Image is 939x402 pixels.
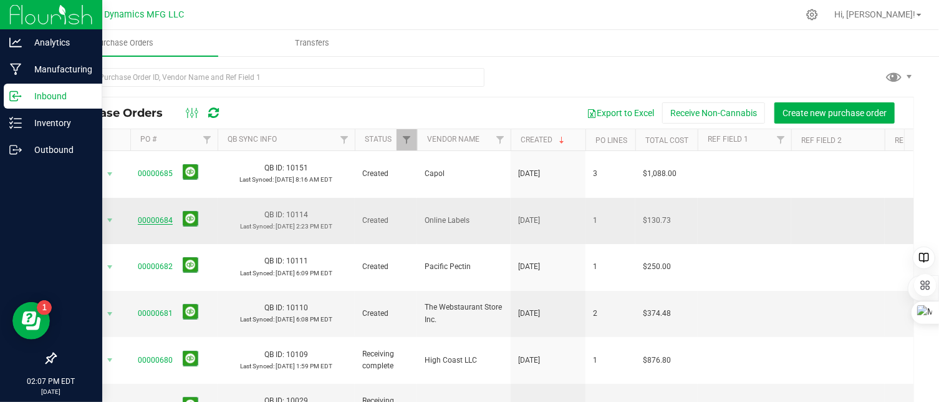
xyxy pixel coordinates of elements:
[9,63,22,76] inline-svg: Manufacturing
[30,30,218,56] a: Purchase Orders
[102,305,118,323] span: select
[276,363,332,370] span: [DATE] 1:59 PM EDT
[895,136,935,145] a: Ref Field 3
[70,9,184,20] span: Modern Dynamics MFG LLC
[276,270,332,277] span: [DATE] 6:09 PM EDT
[276,176,333,183] span: [DATE] 8:16 AM EDT
[593,168,628,180] span: 3
[22,115,97,130] p: Inventory
[9,144,22,156] inline-svg: Outbound
[804,9,820,21] div: Manage settings
[55,68,484,87] input: Search Purchase Order ID, Vendor Name and Ref Field 1
[595,136,627,145] a: PO Lines
[12,302,50,340] iframe: Resource center
[643,261,671,273] span: $250.00
[264,303,284,312] span: QB ID:
[518,355,540,366] span: [DATE]
[286,350,308,359] span: 10109
[362,348,410,372] span: Receiving complete
[197,129,218,150] a: Filter
[278,37,346,49] span: Transfers
[643,168,677,180] span: $1,088.00
[286,210,308,219] span: 10114
[801,136,842,145] a: Ref Field 2
[362,215,410,227] span: Created
[425,355,503,366] span: High Coast LLC
[65,106,175,120] span: Purchase Orders
[22,35,97,50] p: Analytics
[138,309,173,318] a: 00000681
[643,355,671,366] span: $876.80
[264,350,284,359] span: QB ID:
[276,223,332,230] span: [DATE] 2:23 PM EDT
[362,168,410,180] span: Created
[77,37,170,49] span: Purchase Orders
[645,136,688,145] a: Total Cost
[425,168,503,180] span: Capol
[593,261,628,273] span: 1
[138,356,173,365] a: 00000680
[521,135,567,144] a: Created
[774,102,895,124] button: Create new purchase order
[518,215,540,227] span: [DATE]
[362,261,410,273] span: Created
[286,164,308,172] span: 10151
[518,261,540,273] span: [DATE]
[643,215,671,227] span: $130.73
[397,129,417,150] a: Filter
[334,129,355,150] a: Filter
[264,164,284,172] span: QB ID:
[518,168,540,180] span: [DATE]
[264,257,284,265] span: QB ID:
[240,316,274,323] span: Last Synced:
[782,108,887,118] span: Create new purchase order
[228,135,277,144] a: QB Sync Info
[6,387,97,396] p: [DATE]
[9,90,22,102] inline-svg: Inbound
[218,30,407,56] a: Transfers
[593,308,628,320] span: 2
[22,89,97,104] p: Inbound
[9,36,22,49] inline-svg: Analytics
[834,9,915,19] span: Hi, [PERSON_NAME]!
[240,223,274,230] span: Last Synced:
[425,215,503,227] span: Online Labels
[427,135,479,144] a: Vendor Name
[6,376,97,387] p: 02:07 PM EDT
[425,261,503,273] span: Pacific Pectin
[490,129,511,150] a: Filter
[240,176,274,183] span: Last Synced:
[138,262,173,271] a: 00000682
[286,257,308,265] span: 10111
[579,102,662,124] button: Export to Excel
[771,129,791,150] a: Filter
[102,258,118,276] span: select
[138,169,173,178] a: 00000685
[365,135,392,144] a: Status
[518,308,540,320] span: [DATE]
[240,270,274,277] span: Last Synced:
[102,351,118,369] span: select
[102,212,118,229] span: select
[286,303,308,312] span: 10110
[102,165,118,183] span: select
[9,117,22,129] inline-svg: Inventory
[662,102,765,124] button: Receive Non-Cannabis
[138,216,173,225] a: 00000684
[593,355,628,366] span: 1
[37,300,52,315] iframe: Resource center unread badge
[240,363,274,370] span: Last Synced:
[362,308,410,320] span: Created
[425,301,503,325] span: The Webstaurant Store Inc.
[276,316,332,323] span: [DATE] 6:08 PM EDT
[643,308,671,320] span: $374.48
[22,62,97,77] p: Manufacturing
[593,215,628,227] span: 1
[22,142,97,157] p: Outbound
[140,135,156,144] a: PO #
[708,135,748,144] a: Ref Field 1
[264,210,284,219] span: QB ID:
